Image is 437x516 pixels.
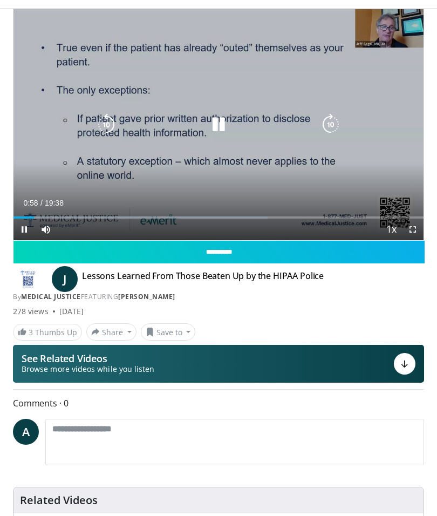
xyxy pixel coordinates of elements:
button: Save to [141,323,196,341]
span: 19:38 [45,199,64,207]
a: [PERSON_NAME] [118,292,175,301]
h4: Related Videos [20,494,98,507]
div: By FEATURING [13,292,424,302]
button: See Related Videos Browse more videos while you listen [13,345,424,383]
button: Pause [13,219,35,240]
span: 278 views [13,306,49,317]
button: Fullscreen [402,219,424,240]
video-js: Video Player [13,9,424,240]
a: Medical Justice [21,292,81,301]
button: Share [86,323,136,341]
button: Mute [35,219,57,240]
p: See Related Videos [22,353,154,364]
img: Medical Justice [13,270,43,288]
span: 3 [29,327,33,337]
div: Progress Bar [13,216,424,219]
button: Playback Rate [380,219,402,240]
span: Comments 0 [13,396,424,410]
span: Browse more videos while you listen [22,364,154,375]
div: [DATE] [59,306,84,317]
a: A [13,419,39,445]
span: 0:58 [23,199,38,207]
a: 3 Thumbs Up [13,324,82,341]
span: / [40,199,43,207]
a: J [52,266,78,292]
h4: Lessons Learned From Those Beaten Up by the HIPAA Police [82,270,324,288]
